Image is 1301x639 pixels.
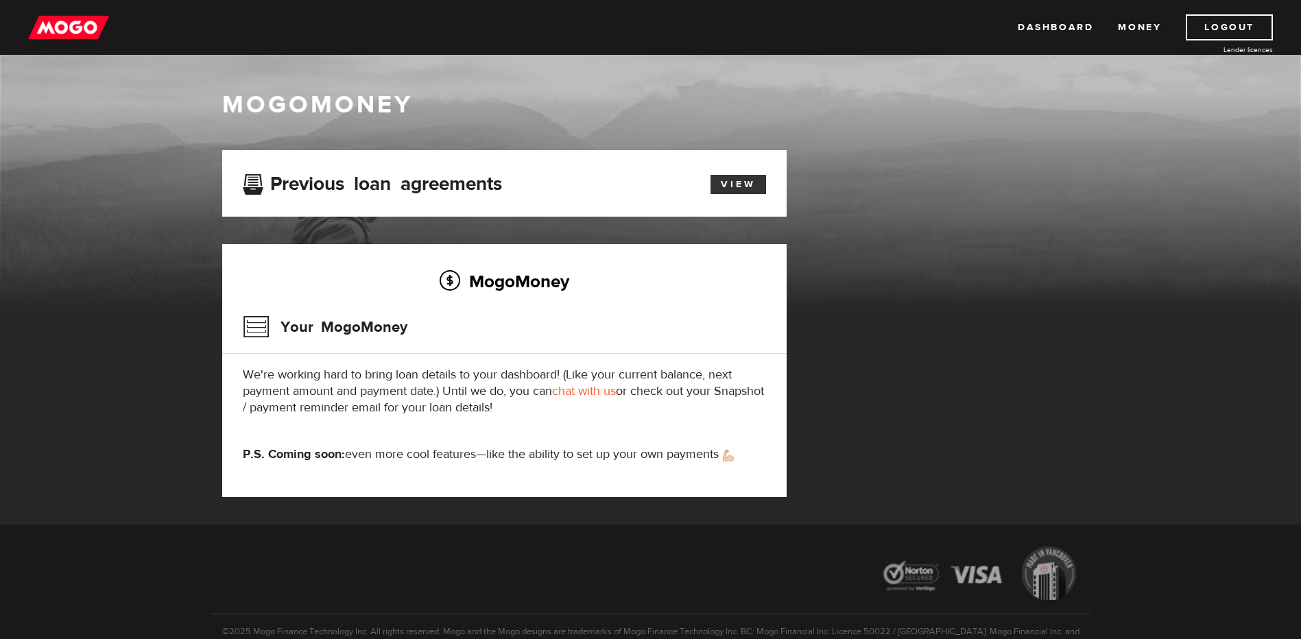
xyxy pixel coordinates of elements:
[1027,320,1301,639] iframe: LiveChat chat widget
[222,91,1079,119] h1: MogoMoney
[870,536,1090,614] img: legal-icons-92a2ffecb4d32d839781d1b4e4802d7b.png
[1170,45,1273,55] a: Lender licences
[243,446,345,462] strong: P.S. Coming soon:
[243,267,766,296] h2: MogoMoney
[711,175,766,194] a: View
[1018,14,1093,40] a: Dashboard
[1118,14,1161,40] a: Money
[28,14,109,40] img: mogo_logo-11ee424be714fa7cbb0f0f49df9e16ec.png
[1186,14,1273,40] a: Logout
[723,450,734,461] img: strong arm emoji
[243,367,766,416] p: We're working hard to bring loan details to your dashboard! (Like your current balance, next paym...
[243,309,407,345] h3: Your MogoMoney
[243,446,766,463] p: even more cool features—like the ability to set up your own payments
[243,173,502,191] h3: Previous loan agreements
[552,383,616,399] a: chat with us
